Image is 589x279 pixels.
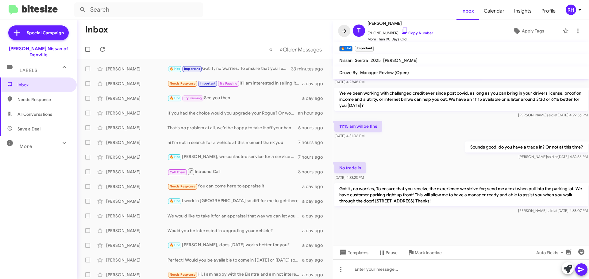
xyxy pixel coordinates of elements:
span: Sentra [355,58,368,63]
span: Auto Fields [536,247,566,258]
div: Perfect! Would you be available to come in [DATE] or [DATE] so we can be able to appraise your ve... [167,257,302,263]
span: 🔥 Hot [170,243,180,247]
span: T [357,26,361,36]
div: [PERSON_NAME] [106,213,167,219]
div: [PERSON_NAME] [106,228,167,234]
button: Templates [333,247,373,258]
div: Inbound Call [167,168,298,175]
span: Special Campaign [27,30,64,36]
p: 11:15 am will be fine [334,121,382,132]
div: [PERSON_NAME], we contacted service for a service appointment [167,153,298,160]
span: 🔥 Hot [170,155,180,159]
span: Pause [386,247,398,258]
div: That's no problem at all, we'd be happy to take it off your hands, can you drive it here [DATE]? ... [167,125,298,131]
div: [PERSON_NAME] [106,139,167,145]
div: We would like to take it for an appraisal that way we can let you know how much we can give you f... [167,213,302,219]
span: Needs Response [17,96,70,103]
span: Profile [537,2,560,20]
button: Apply Tags [497,25,560,36]
button: Next [276,43,325,56]
div: [PERSON_NAME] [106,110,167,116]
div: a day ago [302,198,328,204]
div: a day ago [302,213,328,219]
div: hi I'm not in search for a vehicle at this moment thank you [167,139,298,145]
span: Needs Response [170,81,196,85]
span: said at [547,154,558,159]
div: 7 hours ago [298,154,328,160]
a: Insights [509,2,537,20]
span: Labels [20,68,37,73]
div: [PERSON_NAME] [106,198,167,204]
span: Older Messages [283,46,322,53]
button: RH [560,5,582,15]
span: Call Them [170,170,186,174]
button: Previous [265,43,276,56]
div: a day ago [302,183,328,190]
span: Templates [338,247,368,258]
span: [PHONE_NUMBER] [368,27,433,36]
span: said at [547,208,557,213]
a: Special Campaign [8,25,69,40]
div: 33 minutes ago [291,66,328,72]
div: [PERSON_NAME] [106,95,167,101]
p: Sounds good, do you have a trade in? Or not at this time? [465,141,588,153]
span: 🔥 Hot [170,96,180,100]
h1: Inbox [85,25,108,35]
input: Search [74,2,203,17]
div: 8 hours ago [298,169,328,175]
span: [PERSON_NAME] [383,58,418,63]
span: Save a Deal [17,126,40,132]
small: Important [355,46,373,51]
small: 🔥 Hot [339,46,352,51]
div: an hour ago [298,110,328,116]
div: [PERSON_NAME] [106,242,167,248]
span: 🔥 Hot [170,67,180,71]
span: More Than 90 Days Old [368,36,433,42]
p: No trade in [334,162,366,173]
div: If you had the choice would you upgrade your Rogue? Or would you be looking to get into another m... [167,110,298,116]
div: [PERSON_NAME] [106,257,167,263]
div: [PERSON_NAME] [106,272,167,278]
div: [PERSON_NAME] [106,183,167,190]
p: Got it , no worries, To ensure that you receive the experience we strive for; send me a text when... [334,183,588,206]
span: [PERSON_NAME] [DATE] 4:38:07 PM [518,208,588,213]
div: a day ago [302,257,328,263]
span: Needs Response [170,184,196,188]
span: Inbox [17,82,70,88]
a: Calendar [479,2,509,20]
div: a day ago [302,242,328,248]
span: Try Pausing [220,81,237,85]
span: More [20,144,32,149]
div: RH [566,5,576,15]
div: Got it , no worries, To ensure that you receive the experience we strive for; send me a text when... [167,65,291,72]
span: Needs Response [170,273,196,277]
div: I work in [GEOGRAPHIC_DATA] so diff for me to get there [167,198,302,205]
div: Would you be interested in upgrading your vehicle? [167,228,302,234]
div: 7 hours ago [298,139,328,145]
div: You can come here to appraise it [167,183,302,190]
span: [PERSON_NAME] [368,20,433,27]
div: [PERSON_NAME], does [DATE] works better for you? [167,242,302,249]
span: Apply Tags [522,25,544,36]
nav: Page navigation example [266,43,325,56]
span: [DATE] 4:31:06 PM [334,134,364,138]
span: Manager Review (Open) [360,70,409,75]
a: Inbox [456,2,479,20]
div: [PERSON_NAME] [106,169,167,175]
div: [PERSON_NAME] [106,66,167,72]
div: [PERSON_NAME] [106,125,167,131]
span: [PERSON_NAME] [DATE] 4:29:56 PM [518,113,588,117]
span: All Conversations [17,111,52,117]
div: Hi. I am happy with the Elantra and am not interested in selling [167,271,302,278]
div: a day ago [302,228,328,234]
div: a day ago [302,272,328,278]
div: [PERSON_NAME] [106,154,167,160]
span: [DATE] 4:23:48 PM [334,80,364,84]
div: 6 hours ago [298,125,328,131]
div: a day ago [302,95,328,101]
div: a day ago [302,81,328,87]
span: 🔥 Hot [170,199,180,203]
